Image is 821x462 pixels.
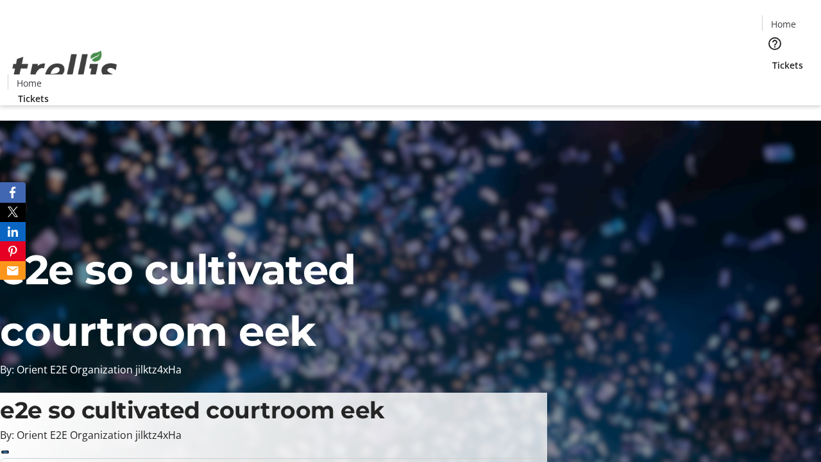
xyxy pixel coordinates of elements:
span: Tickets [772,58,803,72]
a: Tickets [762,58,813,72]
a: Home [763,17,804,31]
img: Orient E2E Organization jilktz4xHa's Logo [8,37,122,101]
span: Home [771,17,796,31]
span: Tickets [18,92,49,105]
button: Cart [762,72,788,98]
button: Help [762,31,788,56]
a: Tickets [8,92,59,105]
a: Home [8,76,49,90]
span: Home [17,76,42,90]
